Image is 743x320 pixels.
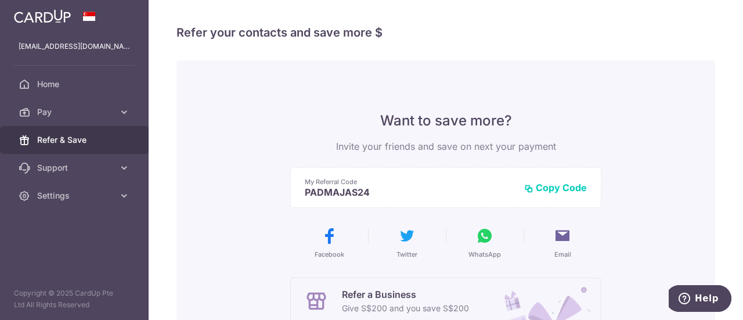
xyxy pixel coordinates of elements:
[468,250,501,259] span: WhatsApp
[342,287,469,301] p: Refer a Business
[295,226,363,259] button: Facebook
[305,186,515,198] p: PADMAJAS24
[396,250,417,259] span: Twitter
[37,106,114,118] span: Pay
[290,112,601,130] p: Want to save more?
[19,41,130,52] p: [EMAIL_ADDRESS][DOMAIN_NAME]
[450,226,519,259] button: WhatsApp
[26,8,50,19] span: Help
[315,250,344,259] span: Facebook
[176,23,715,42] h4: Refer your contacts and save more $
[669,285,731,314] iframe: Opens a widget where you can find more information
[37,78,114,90] span: Home
[37,190,114,202] span: Settings
[305,177,515,186] p: My Referral Code
[342,301,469,315] p: Give S$200 and you save S$200
[373,226,441,259] button: Twitter
[554,250,571,259] span: Email
[528,226,597,259] button: Email
[14,9,71,23] img: CardUp
[290,139,601,153] p: Invite your friends and save on next your payment
[37,162,114,174] span: Support
[37,134,114,146] span: Refer & Save
[524,182,587,193] button: Copy Code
